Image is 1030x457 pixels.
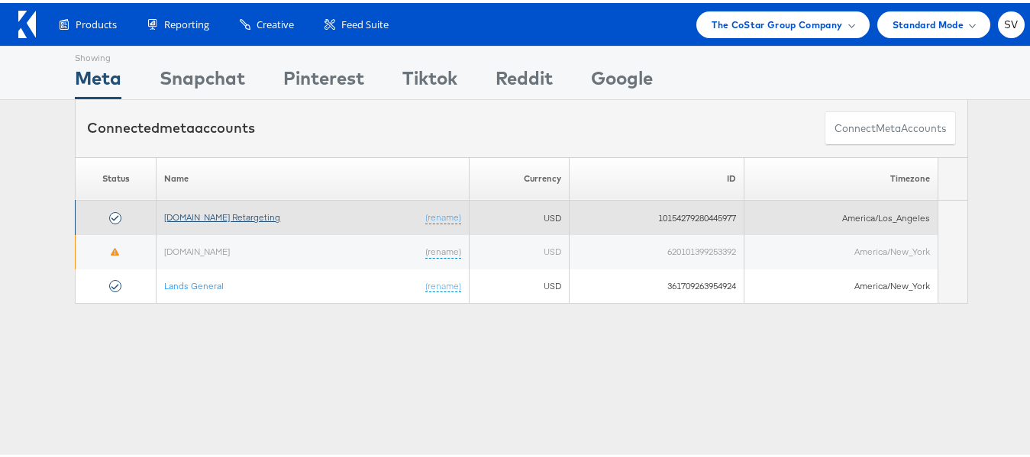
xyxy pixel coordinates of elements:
[164,277,224,288] a: Lands General
[569,232,744,266] td: 620101399253392
[470,266,570,301] td: USD
[712,14,842,30] span: The CoStar Group Company
[425,208,461,221] a: (rename)
[470,154,570,198] th: Currency
[160,62,245,96] div: Snapchat
[569,154,744,198] th: ID
[164,14,209,29] span: Reporting
[825,108,956,143] button: ConnectmetaAccounts
[341,14,389,29] span: Feed Suite
[402,62,457,96] div: Tiktok
[76,14,117,29] span: Products
[496,62,553,96] div: Reddit
[569,266,744,301] td: 361709263954924
[470,232,570,266] td: USD
[591,62,653,96] div: Google
[569,198,744,232] td: 10154279280445977
[893,14,964,30] span: Standard Mode
[157,154,470,198] th: Name
[164,208,280,220] a: [DOMAIN_NAME] Retargeting
[164,243,230,254] a: [DOMAIN_NAME]
[160,116,195,134] span: meta
[744,198,938,232] td: America/Los_Angeles
[283,62,364,96] div: Pinterest
[425,243,461,256] a: (rename)
[425,277,461,290] a: (rename)
[76,154,157,198] th: Status
[75,43,121,62] div: Showing
[1004,17,1019,27] span: SV
[87,115,255,135] div: Connected accounts
[744,232,938,266] td: America/New_York
[75,62,121,96] div: Meta
[744,266,938,301] td: America/New_York
[257,14,294,29] span: Creative
[876,118,901,133] span: meta
[744,154,938,198] th: Timezone
[470,198,570,232] td: USD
